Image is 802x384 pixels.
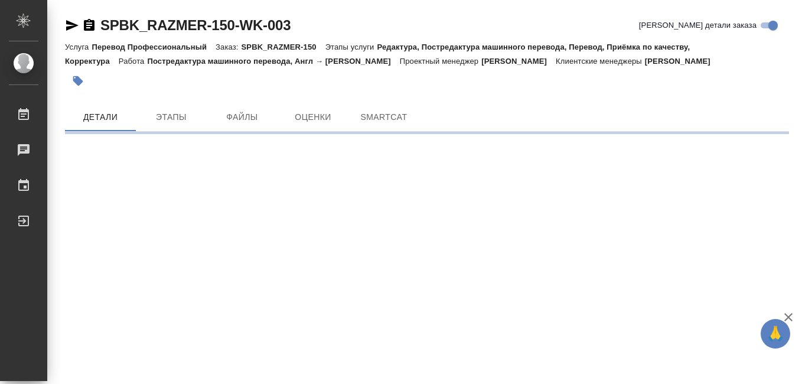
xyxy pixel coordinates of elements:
span: [PERSON_NAME] детали заказа [639,19,757,31]
p: Клиентские менеджеры [556,57,645,66]
a: SPBK_RAZMER-150-WK-003 [100,17,291,33]
button: 🙏 [761,319,790,349]
span: Детали [72,110,129,125]
p: Редактура, Постредактура машинного перевода, Перевод, Приёмка по качеству, Корректура [65,43,690,66]
button: Скопировать ссылку для ЯМессенджера [65,18,79,32]
p: Работа [119,57,148,66]
p: Заказ: [216,43,241,51]
button: Добавить тэг [65,68,91,94]
button: Скопировать ссылку [82,18,96,32]
p: Этапы услуги [325,43,377,51]
span: 🙏 [765,321,785,346]
p: [PERSON_NAME] [481,57,556,66]
p: Постредактура машинного перевода, Англ → [PERSON_NAME] [147,57,399,66]
span: Оценки [285,110,341,125]
span: Этапы [143,110,200,125]
p: Проектный менеджер [400,57,481,66]
span: Файлы [214,110,270,125]
p: [PERSON_NAME] [645,57,719,66]
p: Перевод Профессиональный [92,43,216,51]
p: Услуга [65,43,92,51]
p: SPBK_RAZMER-150 [242,43,325,51]
span: SmartCat [356,110,412,125]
